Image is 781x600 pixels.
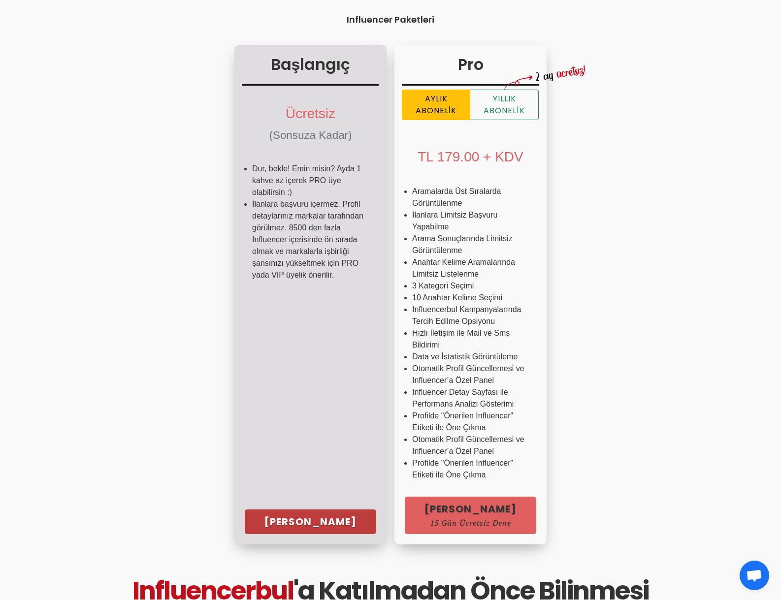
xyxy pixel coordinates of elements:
li: 3 Kategori Seçimi [412,280,529,292]
li: Influencerbul Kampanyalarında Tercih Edilme Opsiyonu [412,304,529,327]
div: Açık sohbet [740,561,769,590]
h3: Pro [402,53,539,86]
span: Ücretsiz [286,106,335,121]
span: 179.00 + KDV [437,149,523,164]
a: [PERSON_NAME] [245,509,376,534]
span: (Sonsuza Kadar) [269,129,352,141]
a: [PERSON_NAME]15 Gün Ücretsiz Dene [405,497,536,534]
li: Anahtar Kelime Aramalarında Limitsiz Listelenme [412,256,529,280]
li: Dur, bekle! Emin misin? Ayda 1 kahve az içerek PRO üye olabilirsin :) [252,163,369,198]
h3: Başlangıç [242,53,379,86]
li: Otomatik Profil Güncellemesi ve Influencer’a Özel Panel [412,434,529,457]
li: Influencer Detay Sayfası ile Performans Analizi Gösterimi [412,386,529,410]
li: Otomatik Profil Güncellemesi ve Influencer’a Özel Panel [412,363,529,386]
label: Aylık Abonelik [402,90,470,120]
li: 10 Anahtar Kelime Seçimi [412,292,529,304]
li: Data ve İstatistik Görüntüleme [412,351,529,363]
li: Profilde "Önerilen Influencer" Etiketi ile Öne Çıkma [412,410,529,434]
span: TL [418,149,433,164]
li: İlanlara başvuru içermez. Profil detaylarınız markalar tarafından görülmez. 8500 den fazla Influe... [252,198,369,281]
li: İlanlara Limitsiz Başvuru Yapabilme [412,209,529,233]
label: Yıllık Abonelik [470,90,539,120]
span: 15 Gün Ücretsiz Dene [424,519,517,527]
li: Hızlı İletişim ile Mail ve Sms Bildirimi [412,327,529,351]
h4: Influencer Paketleri [71,13,710,26]
li: Profilde "Önerilen Influencer" Etiketi ile Öne Çıkma [412,457,529,481]
li: Aramalarda Üst Sıralarda Görüntülenme [412,186,529,209]
li: Arama Sonuçlarında Limitsiz Görüntülenme [412,233,529,256]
